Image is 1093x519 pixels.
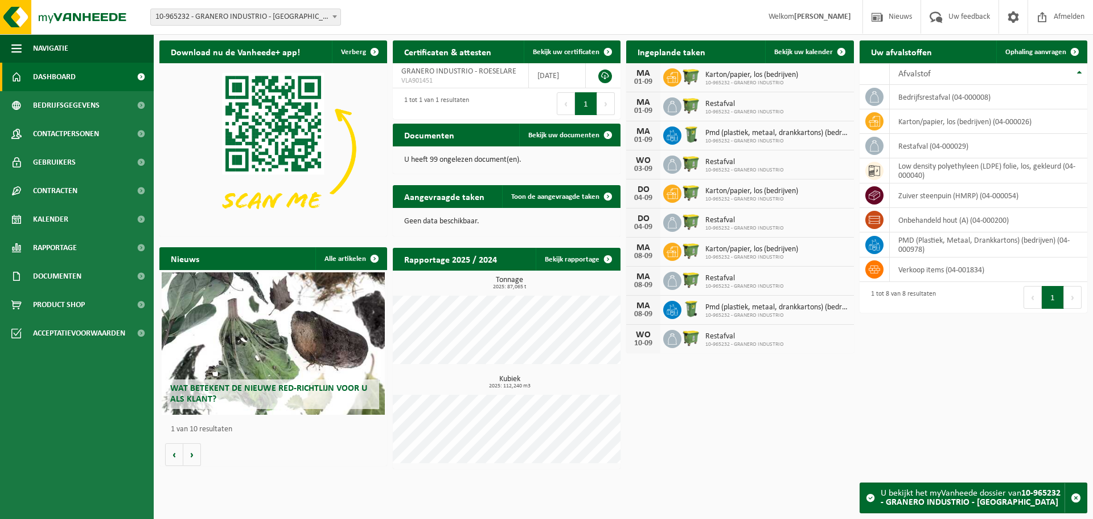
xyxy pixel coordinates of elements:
[681,67,701,86] img: WB-1100-HPE-GN-50
[774,48,833,56] span: Bekijk uw kalender
[705,312,848,319] span: 10-965232 - GRANERO INDUSTRIO
[632,156,655,165] div: WO
[511,193,599,201] span: Toon de aangevraagde taken
[705,138,848,145] span: 10-965232 - GRANERO INDUSTRIO
[632,107,655,115] div: 01-09
[681,183,701,202] img: WB-1100-HPE-GN-50
[632,127,655,136] div: MA
[536,248,619,271] a: Bekijk rapportage
[632,136,655,144] div: 01-09
[632,214,655,223] div: DO
[705,254,798,261] span: 10-965232 - GRANERO INDUSTRIO
[393,124,466,146] h2: Documenten
[398,383,621,389] span: 2025: 112,240 m3
[1042,286,1064,309] button: 1
[332,40,386,63] button: Verberg
[681,270,701,289] img: WB-1100-HPE-GN-50
[890,258,1087,282] td: verkoop items (04-001834)
[33,148,76,177] span: Gebruikers
[705,216,784,225] span: Restafval
[171,426,381,434] p: 1 van 10 resultaten
[533,48,599,56] span: Bekijk uw certificaten
[705,167,784,174] span: 10-965232 - GRANERO INDUSTRIO
[705,80,798,87] span: 10-965232 - GRANERO INDUSTRIO
[632,165,655,173] div: 03-09
[404,218,609,226] p: Geen data beschikbaar.
[890,183,1087,208] td: zuiver steenpuin (HMRP) (04-000054)
[398,276,621,290] h3: Tonnage
[890,232,1087,258] td: PMD (Plastiek, Metaal, Drankkartons) (bedrijven) (04-000978)
[632,69,655,78] div: MA
[159,40,311,63] h2: Download nu de Vanheede+ app!
[765,40,853,63] a: Bekijk uw kalender
[170,384,367,404] span: Wat betekent de nieuwe RED-richtlijn voor u als klant?
[705,187,798,196] span: Karton/papier, los (bedrijven)
[705,129,848,138] span: Pmd (plastiek, metaal, drankkartons) (bedrijven)
[528,132,599,139] span: Bekijk uw documenten
[705,283,784,290] span: 10-965232 - GRANERO INDUSTRIO
[632,301,655,310] div: MA
[632,98,655,107] div: MA
[881,483,1065,513] div: U bekijkt het myVanheede dossier van
[632,340,655,348] div: 10-09
[890,158,1087,183] td: low density polyethyleen (LDPE) folie, los, gekleurd (04-000040)
[890,85,1087,109] td: bedrijfsrestafval (04-000008)
[705,158,784,167] span: Restafval
[183,443,201,466] button: Volgende
[401,67,516,76] span: GRANERO INDUSTRIO - ROESELARE
[705,225,784,232] span: 10-965232 - GRANERO INDUSTRIO
[865,285,936,310] div: 1 tot 8 van 8 resultaten
[705,100,784,109] span: Restafval
[632,223,655,231] div: 04-09
[632,185,655,194] div: DO
[502,185,619,208] a: Toon de aangevraagde taken
[33,63,76,91] span: Dashboard
[597,92,615,115] button: Next
[626,40,717,63] h2: Ingeplande taken
[890,134,1087,158] td: restafval (04-000029)
[632,78,655,86] div: 01-09
[33,120,99,148] span: Contactpersonen
[557,92,575,115] button: Previous
[705,71,798,80] span: Karton/papier, los (bedrijven)
[524,40,619,63] a: Bekijk uw certificaten
[705,196,798,203] span: 10-965232 - GRANERO INDUSTRIO
[705,303,848,312] span: Pmd (plastiek, metaal, drankkartons) (bedrijven)
[632,194,655,202] div: 04-09
[681,154,701,173] img: WB-1100-HPE-GN-50
[33,177,77,205] span: Contracten
[681,96,701,115] img: WB-1100-HPE-GN-50
[33,34,68,63] span: Navigatie
[315,247,386,270] a: Alle artikelen
[33,234,77,262] span: Rapportage
[33,291,85,319] span: Product Shop
[681,299,701,318] img: WB-0240-HPE-GN-50
[398,284,621,290] span: 2025: 87,065 t
[33,319,125,348] span: Acceptatievoorwaarden
[1064,286,1082,309] button: Next
[33,262,81,291] span: Documenten
[1005,48,1066,56] span: Ophaling aanvragen
[632,272,655,281] div: MA
[393,248,508,270] h2: Rapportage 2025 / 2024
[33,205,68,234] span: Kalender
[159,247,211,269] h2: Nieuws
[681,125,701,144] img: WB-0240-HPE-GN-50
[890,208,1087,232] td: onbehandeld hout (A) (04-000200)
[794,13,851,21] strong: [PERSON_NAME]
[159,63,387,234] img: Download de VHEPlus App
[341,48,366,56] span: Verberg
[401,76,520,85] span: VLA901451
[705,341,784,348] span: 10-965232 - GRANERO INDUSTRIO
[632,330,655,340] div: WO
[162,272,385,415] a: Wat betekent de nieuwe RED-richtlijn voor u als klant?
[632,252,655,260] div: 08-09
[393,185,496,207] h2: Aangevraagde taken
[881,489,1061,507] strong: 10-965232 - GRANERO INDUSTRIO - [GEOGRAPHIC_DATA]
[404,156,609,164] p: U heeft 99 ongelezen document(en).
[398,91,469,116] div: 1 tot 1 van 1 resultaten
[890,109,1087,134] td: karton/papier, los (bedrijven) (04-000026)
[151,9,340,25] span: 10-965232 - GRANERO INDUSTRIO - ROESELARE
[705,109,784,116] span: 10-965232 - GRANERO INDUSTRIO
[898,70,931,79] span: Afvalstof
